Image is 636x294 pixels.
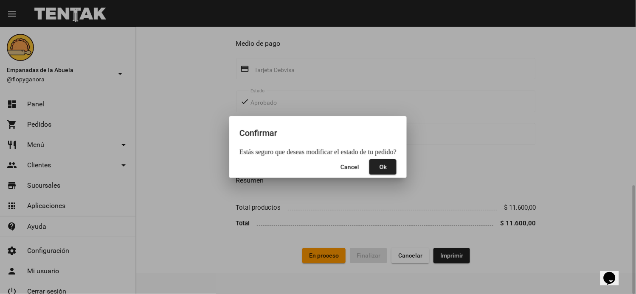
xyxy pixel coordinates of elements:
[600,260,628,286] iframe: chat widget
[341,164,359,170] span: Cancel
[334,159,366,175] button: Close dialog
[239,126,397,140] h2: Confirmar
[380,164,387,170] span: Ok
[369,159,397,175] button: Close dialog
[229,148,407,156] mat-dialog-content: Estás seguro que deseas modificar el estado de tu pedido?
